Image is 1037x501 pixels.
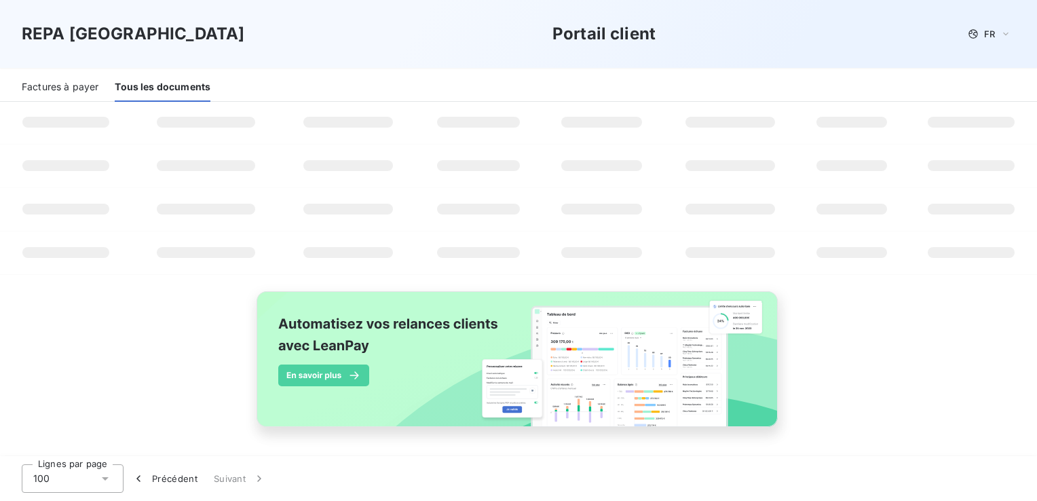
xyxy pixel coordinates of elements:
[984,29,995,39] span: FR
[22,22,244,46] h3: REPA [GEOGRAPHIC_DATA]
[552,22,656,46] h3: Portail client
[115,73,210,102] div: Tous les documents
[33,472,50,485] span: 100
[22,73,98,102] div: Factures à payer
[206,464,274,493] button: Suivant
[124,464,206,493] button: Précédent
[244,283,793,450] img: banner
